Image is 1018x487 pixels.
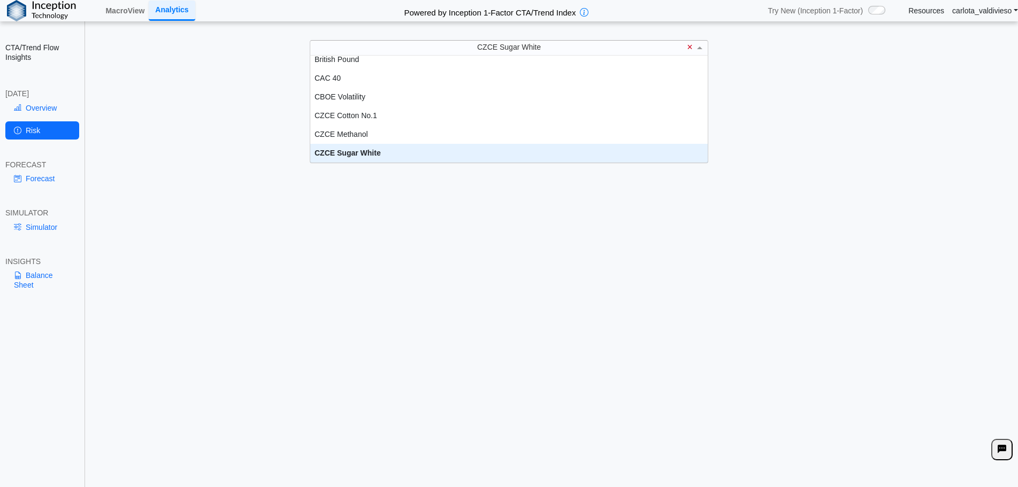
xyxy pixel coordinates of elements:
div: CAC 40 [310,69,708,88]
a: Forecast [5,169,79,188]
h5: CTA Expected Flow [DATE] Under Defined EOD Market Scenarios [90,84,1013,90]
div: British Pound [310,50,708,69]
div: INSIGHTS [5,257,79,266]
div: FORECAST [5,160,79,169]
span: CZCE Sugar White [477,43,541,51]
div: grid [310,56,708,163]
div: [DATE] [5,89,79,98]
h2: CTA/Trend Flow Insights [5,43,79,62]
a: Overview [5,99,79,117]
h2: Powered by Inception 1-Factor CTA/Trend Index [400,3,580,18]
a: Analytics [149,1,195,20]
a: Simulator [5,218,79,236]
span: Try New (Inception 1-Factor) [768,6,863,16]
div: SIMULATOR [5,208,79,218]
a: Balance Sheet [5,266,79,294]
span: × [687,42,693,52]
div: CZCE Cotton No.1 [310,106,708,125]
div: CZCE Methanol [310,125,708,144]
a: Risk [5,121,79,140]
a: carlota_valdivieso [952,6,1018,16]
span: Clear value [685,41,694,55]
a: Resources [908,6,944,16]
a: MacroView [101,2,149,20]
div: CZCE Sugar White [310,144,708,163]
div: CBOE Volatility [310,88,708,106]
